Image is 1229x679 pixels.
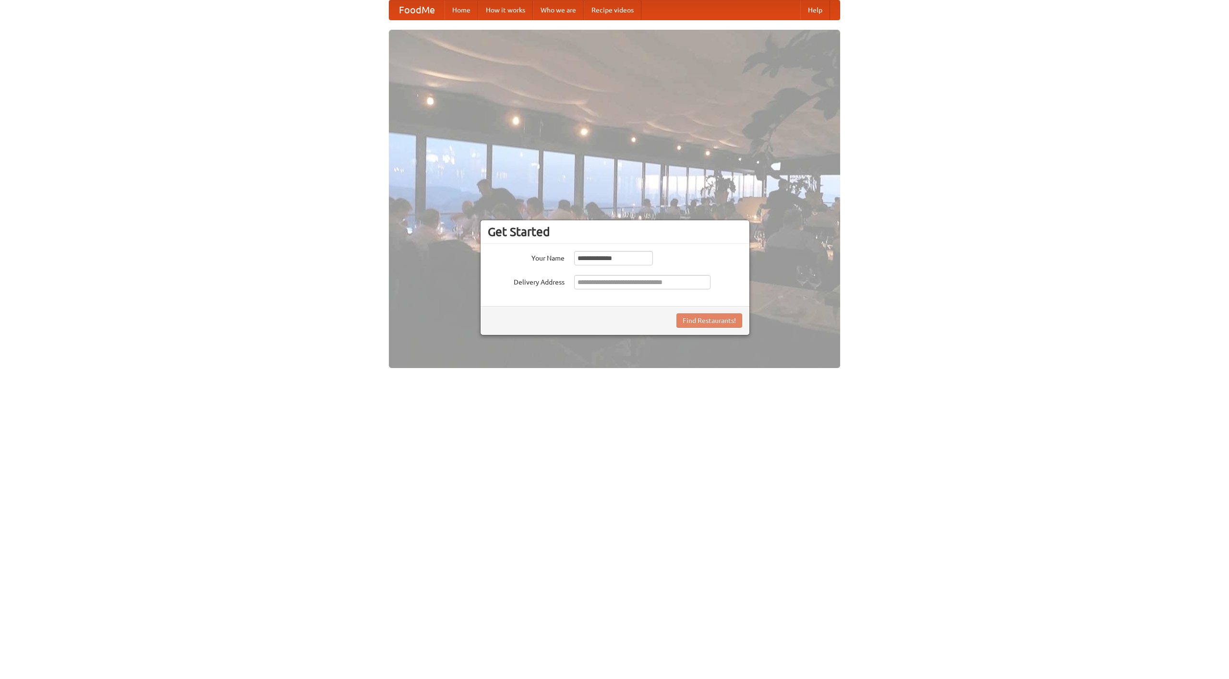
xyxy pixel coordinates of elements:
label: Your Name [488,251,565,263]
a: Recipe videos [584,0,641,20]
label: Delivery Address [488,275,565,287]
a: Home [445,0,478,20]
a: Who we are [533,0,584,20]
a: FoodMe [389,0,445,20]
a: Help [800,0,830,20]
a: How it works [478,0,533,20]
button: Find Restaurants! [676,313,742,328]
h3: Get Started [488,225,742,239]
